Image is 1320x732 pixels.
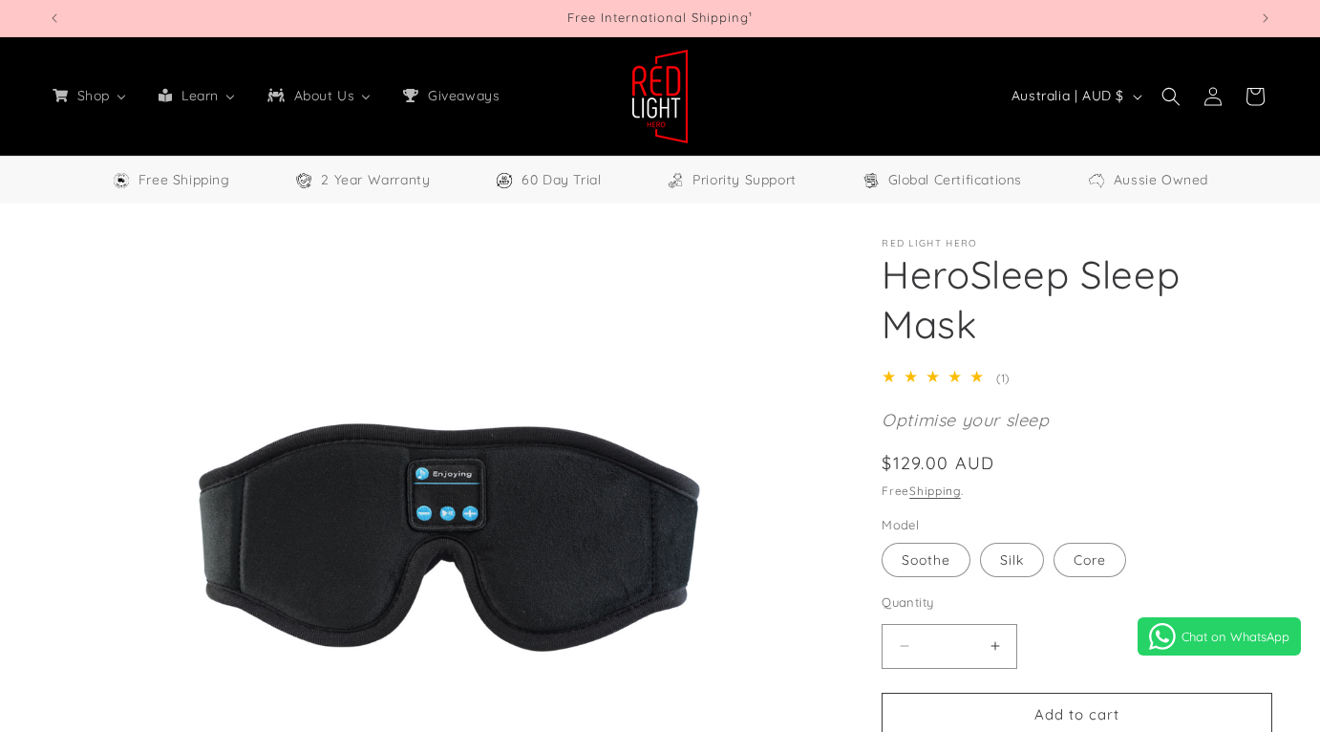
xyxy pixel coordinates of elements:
[882,543,970,577] label: Soothe
[294,168,430,192] a: 2 Year Warranty
[692,168,797,192] span: Priority Support
[251,75,387,116] a: About Us
[1011,86,1124,106] span: Australia | AUD $
[1087,168,1208,192] a: Aussie Owned
[74,87,112,104] span: Shop
[1182,629,1289,644] span: Chat on WhatsApp
[424,87,501,104] span: Giveaways
[321,168,430,192] span: 2 Year Warranty
[625,41,696,151] a: Red Light Hero
[882,238,1272,249] p: Red Light Hero
[882,249,1272,349] h1: HeroSleep Sleep Mask
[862,168,1023,192] a: Global Certifications
[882,409,1049,431] em: Optimise your sleep
[1000,78,1150,115] button: Australia | AUD $
[567,10,753,25] span: Free International Shipping¹
[996,371,1010,385] span: (1)
[112,171,131,190] img: Free Shipping Icon
[882,450,994,476] span: $129.00 AUD
[522,168,601,192] span: 60 Day Trial
[1150,75,1192,118] summary: Search
[631,49,689,144] img: Red Light Hero
[138,168,230,192] span: Free Shipping
[495,171,514,190] img: Trial Icon
[1138,617,1301,656] a: Chat on WhatsApp
[909,484,961,498] a: Shipping
[862,171,881,190] img: Certifications Icon
[387,75,513,116] a: Giveaways
[294,171,313,190] img: Warranty Icon
[882,482,1272,501] div: Free .
[882,516,921,535] legend: Model
[36,75,142,116] a: Shop
[882,363,991,391] div: 5.0 out of 5.0 stars
[980,543,1044,577] label: Silk
[142,75,251,116] a: Learn
[495,168,601,192] a: 60 Day Trial
[882,593,1272,613] label: Quantity
[1087,171,1106,190] img: Aussie Owned Icon
[290,87,357,104] span: About Us
[666,168,797,192] a: Priority Support
[112,168,230,192] a: Free Worldwide Shipping
[1114,168,1208,192] span: Aussie Owned
[178,87,221,104] span: Learn
[888,168,1023,192] span: Global Certifications
[666,171,685,190] img: Support Icon
[1054,543,1126,577] label: Core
